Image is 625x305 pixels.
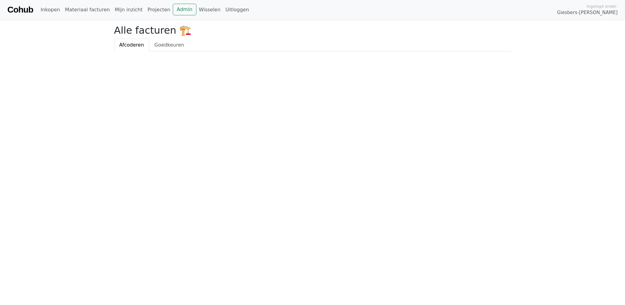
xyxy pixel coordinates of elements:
[119,42,144,48] span: Afcoderen
[63,4,112,16] a: Materiaal facturen
[223,4,252,16] a: Uitloggen
[145,4,173,16] a: Projecten
[149,39,189,51] a: Goedkeuren
[196,4,223,16] a: Wisselen
[114,24,511,36] h2: Alle facturen 🏗️
[112,4,145,16] a: Mijn inzicht
[586,3,618,9] span: Ingelogd onder:
[154,42,184,48] span: Goedkeuren
[557,9,618,16] span: Giesbers-[PERSON_NAME]
[114,39,149,51] a: Afcoderen
[173,4,196,15] a: Admin
[38,4,62,16] a: Inkopen
[7,2,33,17] a: Cohub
